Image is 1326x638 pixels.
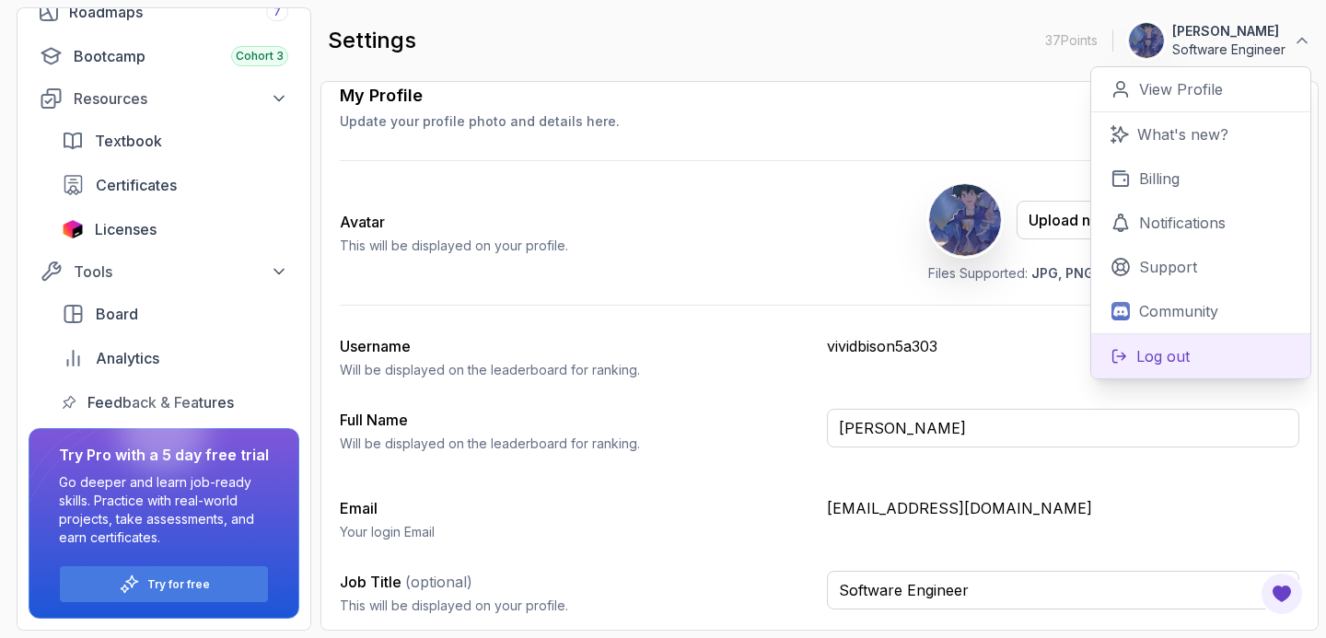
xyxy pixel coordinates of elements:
[340,211,568,233] h2: Avatar
[340,435,812,453] p: Will be displayed on the leaderboard for ranking.
[340,411,408,429] label: Full Name
[74,45,288,67] div: Bootcamp
[827,571,1299,609] input: Enter your job
[273,5,281,19] span: 7
[1136,345,1190,367] p: Log out
[340,597,812,615] p: This will be displayed on your profile.
[1045,31,1098,50] p: 37 Points
[827,497,1299,519] p: [EMAIL_ADDRESS][DOMAIN_NAME]
[1091,157,1310,201] a: Billing
[340,337,411,355] label: Username
[1031,265,1180,281] span: JPG, PNG, JPEG, Webp
[51,122,299,159] a: textbook
[928,264,1299,283] p: Files Supported: Max file size:
[29,82,299,115] button: Resources
[340,497,812,519] h3: Email
[51,211,299,248] a: licenses
[1172,41,1285,59] p: Software Engineer
[1091,245,1310,289] a: Support
[1139,212,1226,234] p: Notifications
[1172,22,1285,41] p: [PERSON_NAME]
[96,303,138,325] span: Board
[1091,333,1310,378] button: Log out
[1139,256,1197,278] p: Support
[1137,123,1228,145] p: What's new?
[1091,67,1310,112] a: View Profile
[147,577,210,592] a: Try for free
[51,340,299,377] a: analytics
[340,523,812,541] p: Your login Email
[1139,168,1180,190] p: Billing
[1091,201,1310,245] a: Notifications
[74,261,288,283] div: Tools
[51,384,299,421] a: feedback
[1091,112,1310,157] a: What's new?
[1139,78,1223,100] p: View Profile
[1017,201,1176,239] button: Upload new Picture
[340,361,812,379] p: Will be displayed on the leaderboard for ranking.
[1128,22,1311,59] button: user profile image[PERSON_NAME]Software Engineer
[69,1,288,23] div: Roadmaps
[1129,23,1164,58] img: user profile image
[1139,300,1218,322] p: Community
[96,347,159,369] span: Analytics
[827,409,1299,447] input: Enter your full name
[827,335,1299,357] p: vividbison5a303
[95,130,162,152] span: Textbook
[340,83,620,109] h3: My Profile
[51,167,299,203] a: certificates
[1260,572,1304,616] button: Open Feedback Button
[340,573,472,591] label: Job Title
[405,573,472,591] span: (optional)
[236,49,284,64] span: Cohort 3
[340,237,568,255] p: This will be displayed on your profile.
[1029,209,1164,231] div: Upload new Picture
[1091,289,1310,333] a: Community
[96,174,177,196] span: Certificates
[328,26,416,55] h2: settings
[95,218,157,240] span: Licenses
[929,184,1001,256] img: user profile image
[62,220,84,238] img: jetbrains icon
[74,87,288,110] div: Resources
[87,391,234,413] span: Feedback & Features
[59,565,269,603] button: Try for free
[340,112,620,131] p: Update your profile photo and details here.
[59,473,269,547] p: Go deeper and learn job-ready skills. Practice with real-world projects, take assessments, and ea...
[29,38,299,75] a: bootcamp
[51,296,299,332] a: board
[29,255,299,288] button: Tools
